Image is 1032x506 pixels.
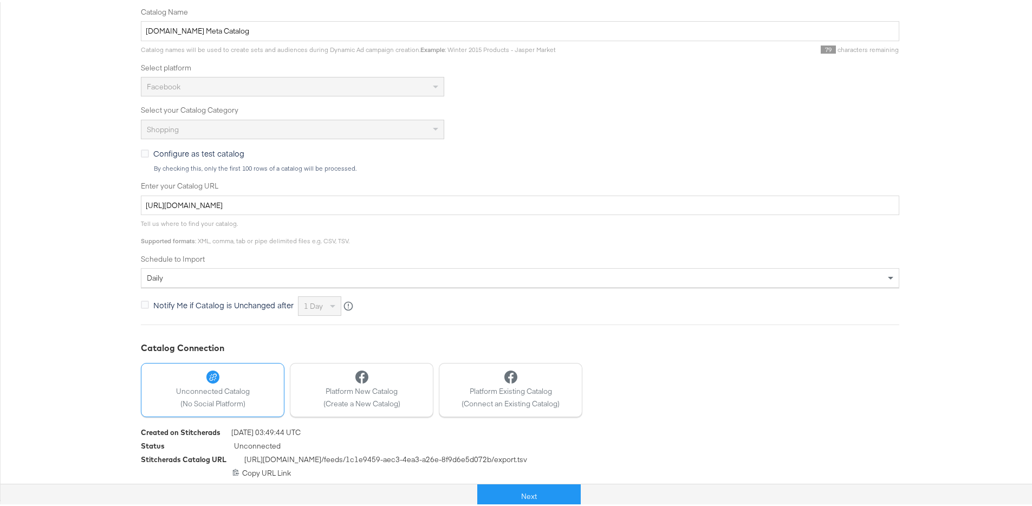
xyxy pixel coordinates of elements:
[141,439,165,449] div: Status
[420,43,445,51] strong: Example
[244,452,527,466] span: [URL][DOMAIN_NAME] /feeds/ 1c1e9459-aec3-4ea3-a26e-8f9d6e5d072b /export.tsv
[462,384,560,394] span: Platform Existing Catalog
[323,397,400,407] span: (Create a New Catalog)
[141,103,899,113] label: Select your Catalog Category
[147,80,180,89] span: Facebook
[147,271,163,281] span: daily
[141,361,284,415] button: Unconnected Catalog(No Social Platform)
[141,19,899,39] input: Name your catalog e.g. My Dynamic Product Catalog
[290,361,433,415] button: Platform New Catalog(Create a New Catalog)
[462,397,560,407] span: (Connect an Existing Catalog)
[141,425,220,436] div: Created on Stitcherads
[141,452,226,463] div: Stitcherads Catalog URL
[176,384,250,394] span: Unconnected Catalog
[141,193,899,213] input: Enter Catalog URL, e.g. http://www.example.com/products.xml
[234,439,281,452] span: Unconnected
[141,340,899,352] div: Catalog Connection
[141,466,899,476] div: Copy URL Link
[141,5,899,15] label: Catalog Name
[141,217,349,243] span: Tell us where to find your catalog. : XML, comma, tab or pipe delimited files e.g. CSV, TSV.
[153,297,294,308] span: Notify Me if Catalog is Unchanged after
[153,163,899,170] div: By checking this, only the first 100 rows of a catalog will be processed.
[439,361,582,415] button: Platform Existing Catalog(Connect an Existing Catalog)
[821,43,836,51] span: 79
[141,43,556,51] span: Catalog names will be used to create sets and audiences during Dynamic Ad campaign creation. : Wi...
[141,235,195,243] strong: Supported formats
[231,425,301,439] span: [DATE] 03:49:44 UTC
[153,146,244,157] span: Configure as test catalog
[141,252,899,262] label: Schedule to Import
[141,61,899,71] label: Select platform
[147,122,179,132] span: Shopping
[176,397,250,407] span: (No Social Platform)
[304,299,323,309] span: 1 day
[141,179,899,189] label: Enter your Catalog URL
[323,384,400,394] span: Platform New Catalog
[556,43,899,52] div: characters remaining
